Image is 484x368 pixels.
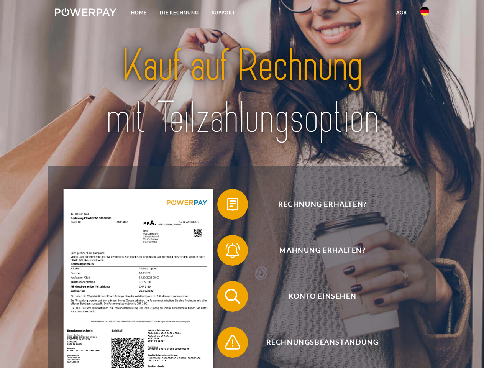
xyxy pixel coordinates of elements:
span: Konto einsehen [228,281,416,312]
span: Rechnungsbeanstandung [228,327,416,358]
img: qb_warning.svg [223,333,242,352]
span: Mahnung erhalten? [228,235,416,266]
img: logo-powerpay-white.svg [55,8,116,16]
img: qb_bell.svg [223,241,242,260]
a: agb [390,6,413,20]
button: Rechnung erhalten? [217,189,417,220]
a: Home [125,6,153,20]
a: DIE RECHNUNG [153,6,205,20]
img: title-powerpay_de.svg [73,37,411,147]
img: qb_search.svg [223,287,242,306]
button: Rechnungsbeanstandung [217,327,417,358]
button: Konto einsehen [217,281,417,312]
span: Rechnung erhalten? [228,189,416,220]
img: qb_bill.svg [223,195,242,214]
img: de [420,7,429,16]
a: SUPPORT [205,6,242,20]
button: Mahnung erhalten? [217,235,417,266]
